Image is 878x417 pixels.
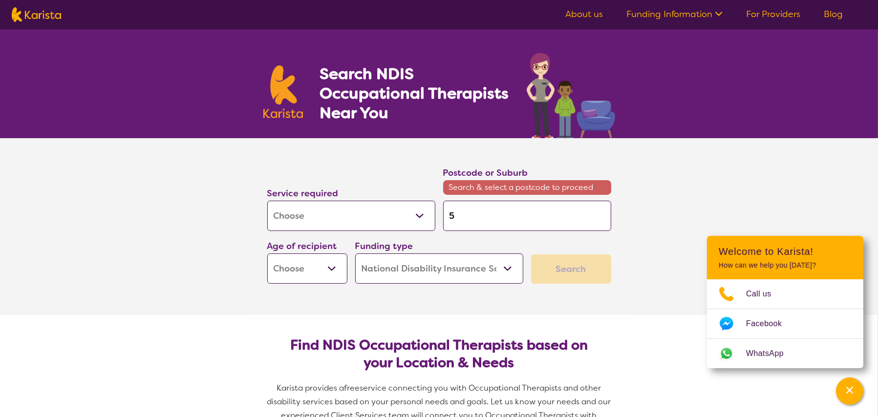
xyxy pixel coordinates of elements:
[320,64,510,123] h1: Search NDIS Occupational Therapists Near You
[719,261,852,270] p: How can we help you [DATE]?
[443,180,611,195] span: Search & select a postcode to proceed
[443,167,528,179] label: Postcode or Suburb
[443,201,611,231] input: Type
[527,53,615,138] img: occupational-therapy
[746,316,793,331] span: Facebook
[746,346,795,361] span: WhatsApp
[263,65,303,118] img: Karista logo
[719,246,852,257] h2: Welcome to Karista!
[267,188,339,199] label: Service required
[824,8,843,20] a: Blog
[267,240,337,252] label: Age of recipient
[277,383,344,393] span: Karista provides a
[12,7,61,22] img: Karista logo
[565,8,603,20] a: About us
[707,236,863,368] div: Channel Menu
[707,279,863,368] ul: Choose channel
[275,336,603,372] h2: Find NDIS Occupational Therapists based on your Location & Needs
[707,339,863,368] a: Web link opens in a new tab.
[626,8,723,20] a: Funding Information
[746,8,800,20] a: For Providers
[344,383,360,393] span: free
[746,287,783,301] span: Call us
[355,240,413,252] label: Funding type
[836,377,863,405] button: Channel Menu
